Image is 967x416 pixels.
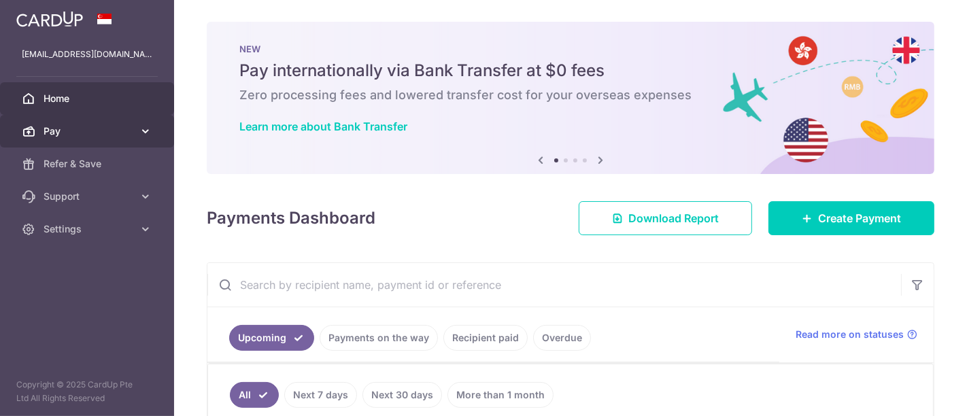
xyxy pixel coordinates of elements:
[447,382,554,408] a: More than 1 month
[44,124,133,138] span: Pay
[207,22,934,174] img: Bank transfer banner
[207,206,375,230] h4: Payments Dashboard
[239,120,407,133] a: Learn more about Bank Transfer
[320,325,438,351] a: Payments on the way
[44,157,133,171] span: Refer & Save
[239,60,902,82] h5: Pay internationally via Bank Transfer at $0 fees
[818,210,901,226] span: Create Payment
[796,328,917,341] a: Read more on statuses
[230,382,279,408] a: All
[44,92,133,105] span: Home
[579,201,752,235] a: Download Report
[443,325,528,351] a: Recipient paid
[362,382,442,408] a: Next 30 days
[239,87,902,103] h6: Zero processing fees and lowered transfer cost for your overseas expenses
[207,263,901,307] input: Search by recipient name, payment id or reference
[768,201,934,235] a: Create Payment
[796,328,904,341] span: Read more on statuses
[239,44,902,54] p: NEW
[44,190,133,203] span: Support
[31,10,58,22] span: Help
[533,325,591,351] a: Overdue
[229,325,314,351] a: Upcoming
[44,222,133,236] span: Settings
[284,382,357,408] a: Next 7 days
[22,48,152,61] p: [EMAIL_ADDRESS][DOMAIN_NAME]
[16,11,83,27] img: CardUp
[628,210,719,226] span: Download Report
